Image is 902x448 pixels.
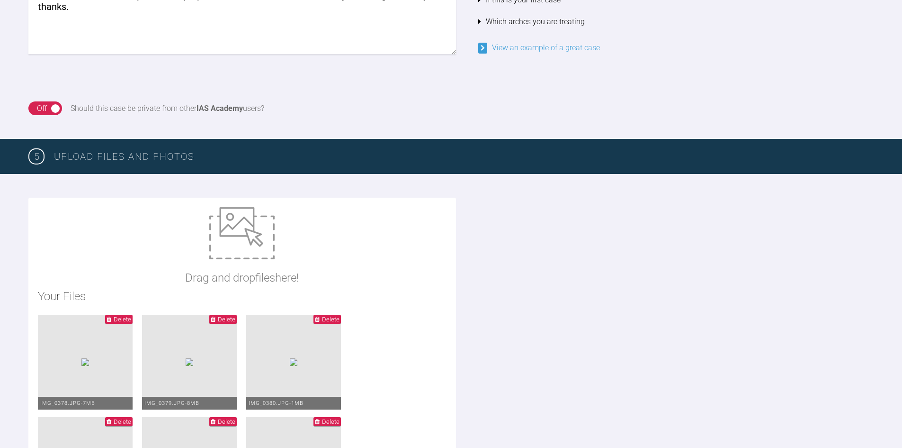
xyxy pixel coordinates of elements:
[478,43,600,52] a: View an example of a great case
[144,400,199,406] span: IMG_0379.JPG - 8MB
[38,287,447,305] h2: Your Files
[185,269,299,287] p: Drag and drop files here!
[322,316,339,323] span: Delete
[196,104,243,113] strong: IAS Academy
[81,358,89,366] img: 5543826f-6851-44a6-92c4-b541d2d3c238
[37,102,47,115] div: Off
[218,418,235,425] span: Delete
[322,418,339,425] span: Delete
[114,316,131,323] span: Delete
[54,149,874,164] h3: Upload Files and Photos
[478,11,874,33] li: Which arches you are treating
[249,400,304,406] span: IMG_0380.JPG - 1MB
[290,358,297,366] img: 151e6042-5480-4a2c-b5c8-9a4d72a68da1
[40,400,95,406] span: IMG_0378.JPG - 7MB
[114,418,131,425] span: Delete
[28,148,45,165] span: 5
[186,358,193,366] img: e2f4aa2f-039f-4c7f-a838-88ff84ee05f8
[218,316,235,323] span: Delete
[71,102,264,115] div: Should this case be private from other users?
